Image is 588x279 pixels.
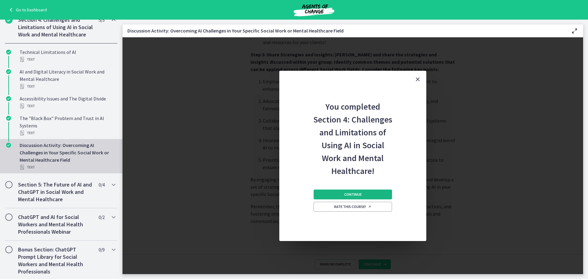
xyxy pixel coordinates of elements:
[20,129,115,137] div: Text
[6,69,11,74] i: Completed
[314,190,392,199] button: Continue
[368,205,371,209] i: Opens in a new window
[20,56,115,63] div: Text
[6,116,11,121] i: Completed
[409,71,426,88] button: Close
[334,204,371,209] span: Rate this course!
[127,27,561,34] h3: Discussion Activity: Overcoming AI Challenges in Your Specific Social Work or Mental Healthcare F...
[314,202,392,212] a: Rate this course! Opens in a new window
[99,16,104,24] span: 5 / 5
[99,246,104,253] span: 0 / 9
[312,88,393,177] h2: You completed Section 4: Challenges and Limitations of Using AI in Social Work and Mental Healthc...
[20,68,115,90] div: AI and Digital Literacy in Social Work and Mental Healthcare
[18,16,93,38] h2: Section 4: Challenges and Limitations of Using AI in Social Work and Mental Healthcare
[18,213,93,236] h2: ChatGPT and AI for Social Workers and Mental Health Professionals Webinar
[20,115,115,137] div: The "Black Box" Problem and Trust in AI Systems
[18,246,93,275] h2: Bonus Section: ChatGPT Prompt Library for Social Workers and Mental Health Professionals
[6,143,11,148] i: Completed
[20,95,115,110] div: Accessibility Issues and The Digital Divide
[7,6,47,13] a: Go to Dashboard
[20,164,115,171] div: Text
[20,48,115,63] div: Technical Limitations of AI
[20,83,115,90] div: Text
[277,2,351,17] img: Agents of Change
[18,181,93,203] h2: Section 5: The Future of AI and ChatGPT in Social Work and Mental Healthcare
[6,50,11,55] i: Completed
[20,141,115,171] div: Discussion Activity: Overcoming AI Challenges in Your Specific Social Work or Mental Healthcare F...
[99,213,104,221] span: 0 / 2
[99,181,104,188] span: 0 / 4
[344,192,362,197] span: Continue
[20,102,115,110] div: Text
[5,16,13,24] i: Completed
[6,96,11,101] i: Completed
